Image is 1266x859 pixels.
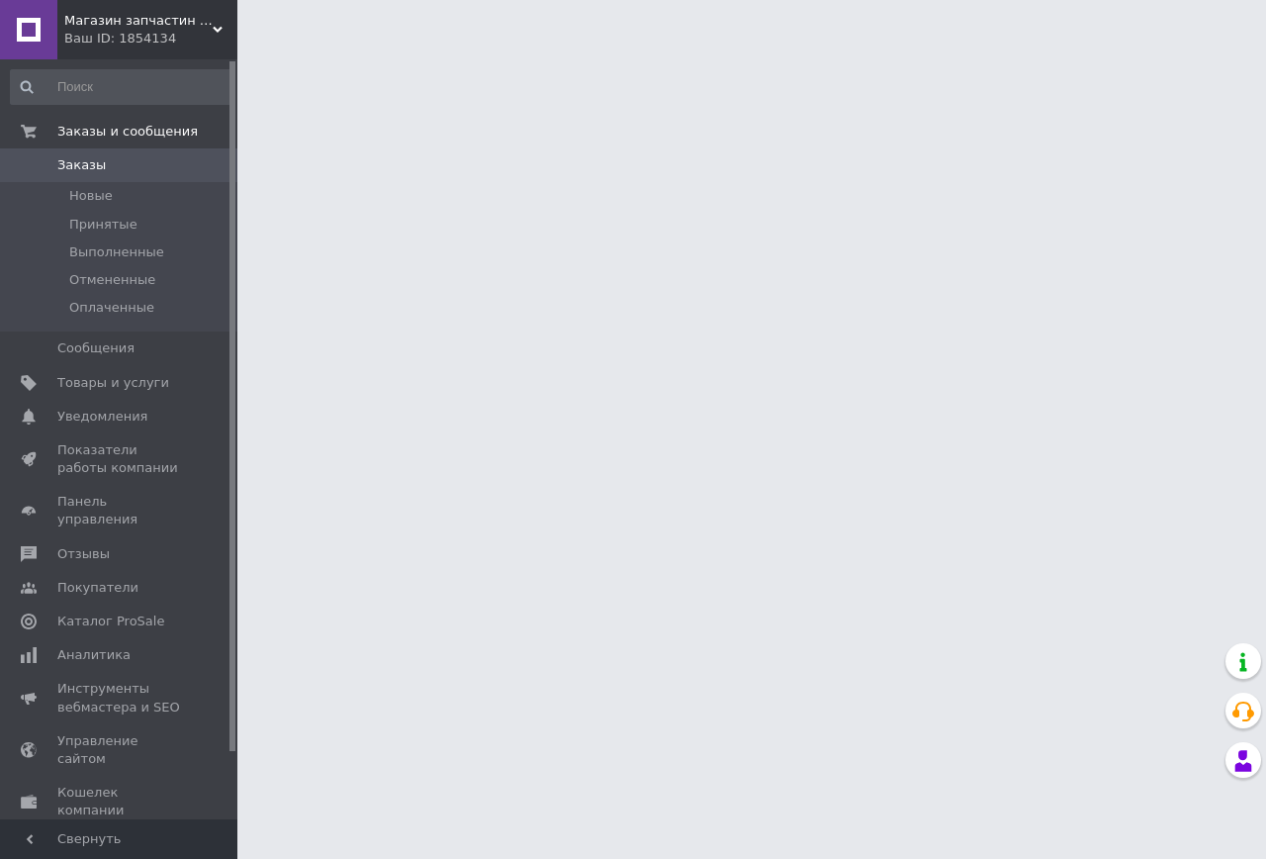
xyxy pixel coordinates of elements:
span: Кошелек компании [57,784,183,819]
span: Новые [69,187,113,205]
span: Каталог ProSale [57,613,164,630]
span: Заказы [57,156,106,174]
span: Оплаченные [69,299,154,317]
span: Отзывы [57,545,110,563]
span: Магазин запчастин для побутової техніки [64,12,213,30]
span: Покупатели [57,579,138,597]
span: Принятые [69,216,137,234]
span: Панель управления [57,493,183,528]
div: Ваш ID: 1854134 [64,30,237,48]
span: Управление сайтом [57,732,183,768]
span: Заказы и сообщения [57,123,198,141]
span: Аналитика [57,646,131,664]
input: Поиск [10,69,233,105]
span: Отмененные [69,271,155,289]
span: Сообщения [57,339,135,357]
span: Выполненные [69,243,164,261]
span: Инструменты вебмастера и SEO [57,680,183,716]
span: Уведомления [57,408,147,426]
span: Показатели работы компании [57,441,183,477]
span: Товары и услуги [57,374,169,392]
